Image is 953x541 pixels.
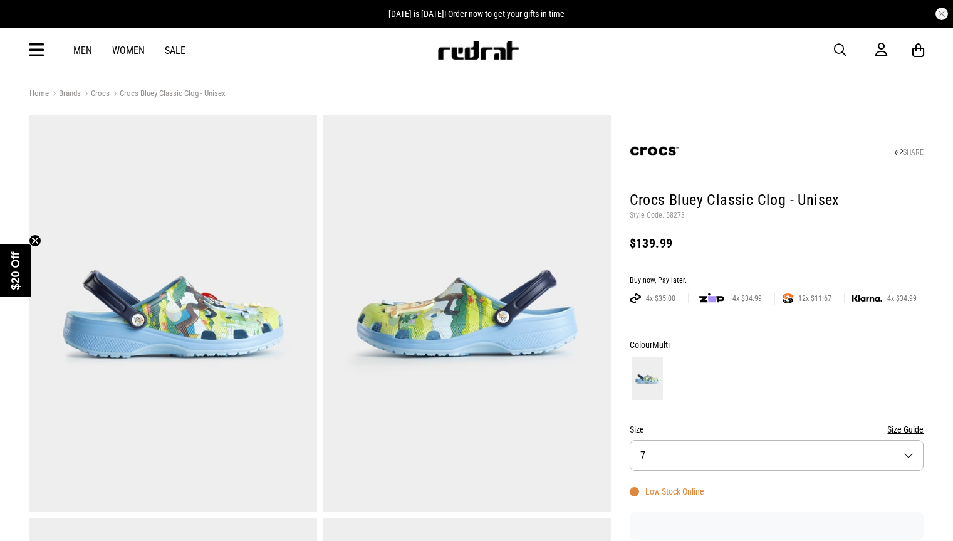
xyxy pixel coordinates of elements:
button: Size Guide [887,422,924,437]
iframe: Customer reviews powered by Trustpilot [630,520,924,532]
span: 4x $34.99 [882,293,922,303]
div: $139.99 [630,236,924,251]
div: Low Stock Online [630,486,704,496]
img: Crocs [630,126,680,176]
div: Colour [630,337,924,352]
span: 4x $35.00 [641,293,680,303]
img: KLARNA [852,295,882,302]
div: Size [630,422,924,437]
h1: Crocs Bluey Classic Clog - Unisex [630,191,924,211]
div: Buy now, Pay later. [630,276,924,286]
a: Crocs Bluey Classic Clog - Unisex [110,88,226,100]
a: Crocs [81,88,110,100]
span: 12x $11.67 [793,293,836,303]
span: $20 Off [9,251,22,290]
a: Home [29,88,49,98]
a: Sale [165,45,185,56]
img: Crocs Bluey Classic Clog - Unisex in Multi [29,115,317,512]
a: SHARE [895,148,924,157]
img: Crocs Bluey Classic Clog - Unisex in Multi [323,115,611,512]
p: Style Code: 58273 [630,211,924,221]
img: AFTERPAY [630,293,641,303]
img: Multi [632,357,663,400]
img: zip [699,292,724,305]
span: 7 [640,449,645,461]
a: Brands [49,88,81,100]
span: [DATE] is [DATE]! Order now to get your gifts in time [388,9,565,19]
button: Close teaser [29,234,41,247]
span: Multi [652,340,670,350]
img: Redrat logo [437,41,519,60]
img: SPLITPAY [783,293,793,303]
span: 4x $34.99 [727,293,767,303]
a: Women [112,45,145,56]
button: 7 [630,440,924,471]
a: Men [73,45,92,56]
